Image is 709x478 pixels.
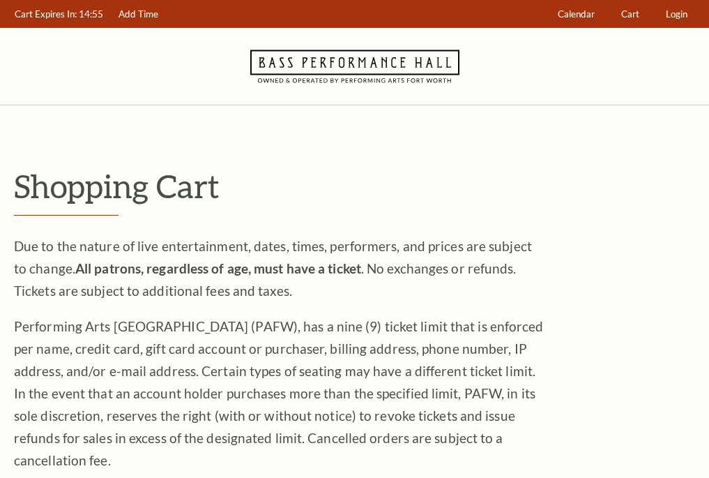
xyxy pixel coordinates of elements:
[15,8,77,20] span: Cart Expires In:
[79,8,103,20] span: 14:55
[14,238,532,299] span: Due to the nature of live entertainment, dates, times, performers, and prices are subject to chan...
[75,260,361,276] strong: All patrons, regardless of age, must have a ticket
[615,1,646,28] a: Cart
[660,1,694,28] a: Login
[558,8,595,20] span: Calendar
[621,8,639,20] span: Cart
[14,168,695,204] p: Shopping Cart
[666,8,687,20] span: Login
[112,1,165,28] a: Add Time
[551,1,602,28] a: Calendar
[14,315,544,472] p: Performing Arts [GEOGRAPHIC_DATA] (PAFW), has a nine (9) ticket limit that is enforced per name, ...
